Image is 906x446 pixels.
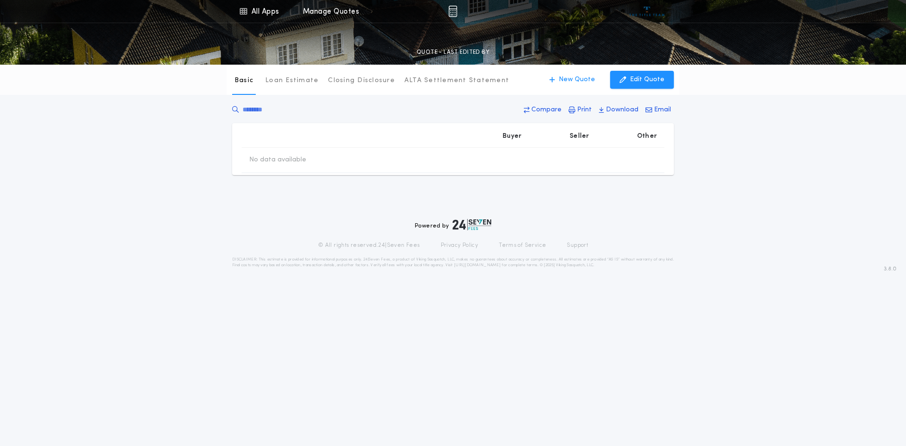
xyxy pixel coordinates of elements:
[453,219,491,230] img: logo
[441,242,478,249] a: Privacy Policy
[503,132,521,141] p: Buyer
[448,6,457,17] img: img
[610,71,674,89] button: Edit Quote
[559,75,595,84] p: New Quote
[566,101,595,118] button: Print
[521,101,564,118] button: Compare
[404,76,509,85] p: ALTA Settlement Statement
[417,48,489,57] p: QUOTE - LAST EDITED BY
[499,242,546,249] a: Terms of Service
[242,148,314,172] td: No data available
[318,242,420,249] p: © All rights reserved. 24|Seven Fees
[531,105,562,115] p: Compare
[232,257,674,268] p: DISCLAIMER: This estimate is provided for informational purposes only. 24|Seven Fees, a product o...
[643,101,674,118] button: Email
[637,132,657,141] p: Other
[540,71,604,89] button: New Quote
[630,75,664,84] p: Edit Quote
[415,219,491,230] div: Powered by
[454,263,501,267] a: [URL][DOMAIN_NAME]
[577,105,592,115] p: Print
[596,101,641,118] button: Download
[884,265,897,273] span: 3.8.0
[606,105,638,115] p: Download
[570,132,589,141] p: Seller
[328,76,395,85] p: Closing Disclosure
[265,76,319,85] p: Loan Estimate
[654,105,671,115] p: Email
[567,242,588,249] a: Support
[235,76,253,85] p: Basic
[629,7,665,16] img: vs-icon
